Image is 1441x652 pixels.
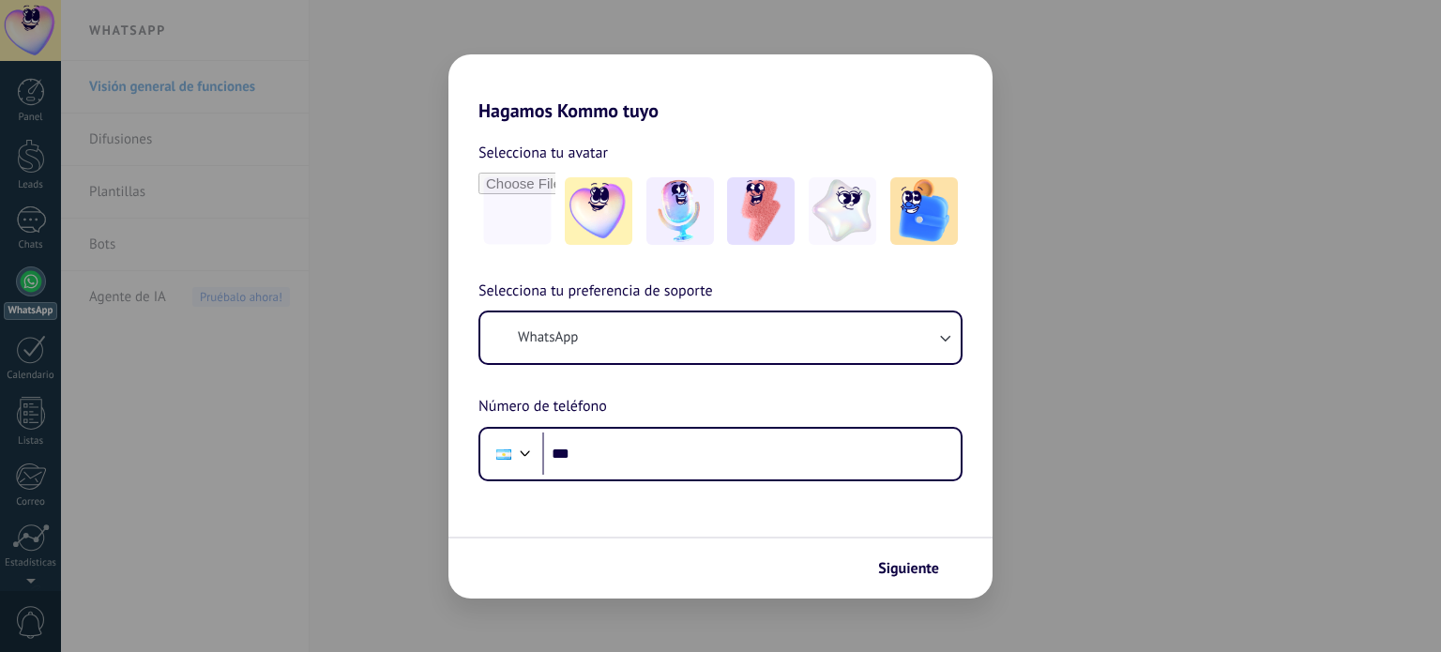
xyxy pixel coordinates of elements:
span: Selecciona tu avatar [478,141,608,165]
img: -2.jpeg [646,177,714,245]
div: Argentina: + 54 [486,434,522,474]
span: WhatsApp [518,328,578,347]
span: Número de teléfono [478,395,607,419]
img: -1.jpeg [565,177,632,245]
h2: Hagamos Kommo tuyo [448,54,993,122]
span: Selecciona tu preferencia de soporte [478,280,713,304]
img: -4.jpeg [809,177,876,245]
span: Siguiente [878,562,939,575]
button: Siguiente [870,553,964,584]
button: WhatsApp [480,312,961,363]
img: -3.jpeg [727,177,795,245]
img: -5.jpeg [890,177,958,245]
